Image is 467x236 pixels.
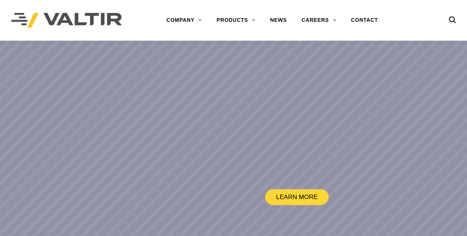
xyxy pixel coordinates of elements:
[11,13,122,28] img: Valtir
[294,13,344,28] a: CAREERS
[262,13,294,28] a: NEWS
[159,13,209,28] a: COMPANY
[265,189,328,205] a: LEARN MORE
[209,13,263,28] a: PRODUCTS
[344,13,385,28] a: CONTACT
